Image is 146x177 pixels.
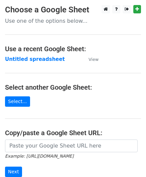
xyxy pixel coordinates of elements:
a: View [82,56,99,62]
a: Untitled spreadsheet [5,56,65,62]
input: Next [5,167,22,177]
h4: Select another Google Sheet: [5,83,141,91]
small: View [89,57,99,62]
small: Example: [URL][DOMAIN_NAME] [5,154,74,159]
a: Select... [5,96,30,107]
h4: Use a recent Google Sheet: [5,45,141,53]
input: Paste your Google Sheet URL here [5,140,138,152]
p: Use one of the options below... [5,17,141,24]
h3: Choose a Google Sheet [5,5,141,15]
h4: Copy/paste a Google Sheet URL: [5,129,141,137]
